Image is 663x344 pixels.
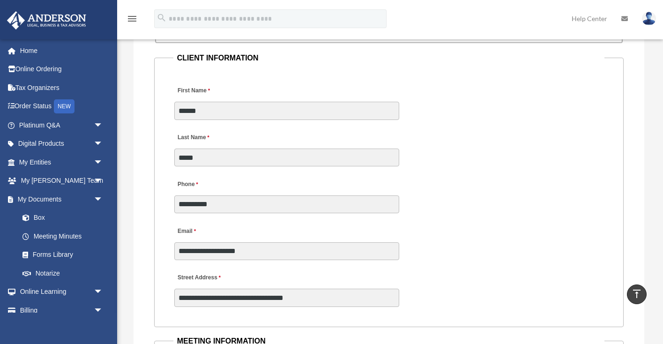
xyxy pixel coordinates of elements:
i: search [156,13,167,23]
span: arrow_drop_down [94,153,112,172]
span: arrow_drop_down [94,301,112,320]
a: Billingarrow_drop_down [7,301,117,320]
span: arrow_drop_down [94,135,112,154]
label: Last Name [174,132,212,144]
span: arrow_drop_down [94,190,112,209]
legend: CLIENT INFORMATION [173,52,605,65]
a: Digital Productsarrow_drop_down [7,135,117,153]
a: My Entitiesarrow_drop_down [7,153,117,172]
label: Street Address [174,272,263,284]
a: Notarize [13,264,117,283]
div: NEW [54,99,74,113]
span: arrow_drop_down [94,172,112,191]
a: Home [7,41,117,60]
a: menu [127,16,138,24]
a: Online Learningarrow_drop_down [7,283,117,301]
span: arrow_drop_down [94,116,112,135]
a: Online Ordering [7,60,117,79]
label: Phone [174,178,201,191]
a: My [PERSON_NAME] Teamarrow_drop_down [7,172,117,190]
label: First Name [174,85,212,97]
label: Email [174,225,198,238]
img: Anderson Advisors Platinum Portal [4,11,89,30]
img: User Pic [642,12,656,25]
a: Forms Library [13,246,117,264]
a: Tax Organizers [7,78,117,97]
a: Platinum Q&Aarrow_drop_down [7,116,117,135]
a: vertical_align_top [627,284,647,304]
a: Meeting Minutes [13,227,112,246]
a: My Documentsarrow_drop_down [7,190,117,209]
a: Box [13,209,117,227]
span: arrow_drop_down [94,283,112,302]
i: menu [127,13,138,24]
i: vertical_align_top [631,288,642,299]
a: Order StatusNEW [7,97,117,116]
